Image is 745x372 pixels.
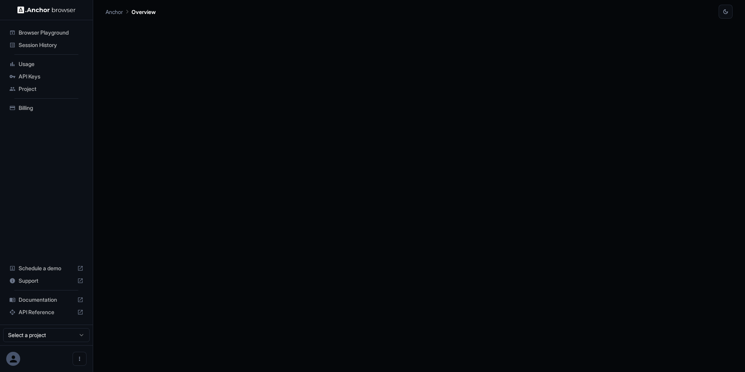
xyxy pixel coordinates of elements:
span: Support [19,277,74,285]
span: Documentation [19,296,74,304]
span: API Keys [19,73,83,80]
p: Anchor [106,8,123,16]
div: Documentation [6,294,87,306]
span: API Reference [19,308,74,316]
div: API Reference [6,306,87,318]
span: Usage [19,60,83,68]
nav: breadcrumb [106,7,156,16]
div: Support [6,275,87,287]
p: Overview [132,8,156,16]
div: Session History [6,39,87,51]
div: Schedule a demo [6,262,87,275]
div: Project [6,83,87,95]
span: Schedule a demo [19,264,74,272]
span: Session History [19,41,83,49]
span: Browser Playground [19,29,83,37]
div: Browser Playground [6,26,87,39]
img: Anchor Logo [17,6,76,14]
div: Usage [6,58,87,70]
span: Billing [19,104,83,112]
button: Open menu [73,352,87,366]
div: API Keys [6,70,87,83]
span: Project [19,85,83,93]
div: Billing [6,102,87,114]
